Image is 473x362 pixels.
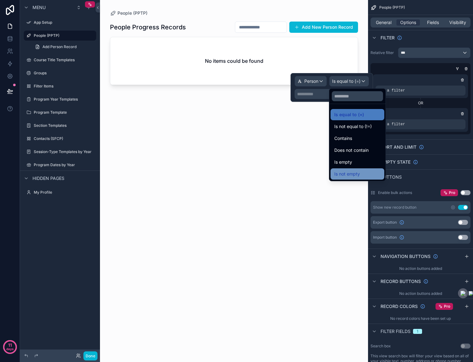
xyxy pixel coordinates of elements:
a: People (PPTP) [24,31,96,41]
a: App Setup [24,17,96,27]
a: Filter Items [24,81,96,91]
div: No record colors have been set up [368,314,473,324]
span: Options [400,19,416,26]
a: Section Templates [24,121,96,131]
label: My Profile [34,190,95,195]
label: Program Year Templates [34,97,95,102]
div: No action buttons added [368,264,473,274]
a: Groups [24,68,96,78]
span: Add a filter [378,122,405,127]
span: Contains [334,135,352,142]
a: Session-Type Templates by Year [24,147,96,157]
span: Filter [381,35,395,41]
label: Filter Items [34,84,95,89]
span: Record colors [381,303,418,310]
span: Navigation buttons [381,253,431,260]
span: Export button [373,220,397,225]
span: Pro [449,190,455,195]
div: 1 [417,329,418,334]
a: Contacts (SFCP) [24,134,96,144]
label: Course Title Templates [34,57,95,62]
span: Is equal to (=) [334,111,364,118]
label: Contacts (SFCP) [34,136,95,141]
label: Program Dates by Year [34,162,95,167]
label: Enable bulk actions [378,190,412,195]
a: Course Title Templates [24,55,96,65]
p: days [6,345,14,353]
div: Show new record button [373,205,416,210]
label: Session-Type Templates by Year [34,149,95,154]
label: Search box [371,344,391,349]
label: Relative filter [371,50,396,55]
label: Program Template [34,110,95,115]
span: Visibility [449,19,466,26]
div: OR [373,101,468,106]
label: Section Templates [34,123,95,128]
label: Groups [34,71,95,76]
span: Fields [427,19,439,26]
p: 11 [8,342,12,348]
span: Sort And Limit [381,144,416,150]
span: Import button [373,235,397,240]
span: Is empty [334,158,352,166]
span: Record buttons [381,278,421,285]
span: Buttons [381,174,402,180]
span: People (PPTP) [379,5,405,10]
button: Done [83,351,97,360]
a: Add Person Record [31,42,96,52]
a: My Profile [24,187,96,197]
span: Filter fields [381,328,411,335]
span: Add Person Record [42,44,77,49]
span: Hidden pages [32,175,64,181]
span: Is not equal to (!=) [334,123,372,130]
span: Empty state [381,159,411,165]
span: Add a filter [378,88,405,93]
a: Program Dates by Year [24,160,96,170]
div: No action buttons added [368,289,473,299]
span: Is not empty [334,170,360,178]
span: Menu [32,4,46,11]
a: Program Year Templates [24,94,96,104]
label: App Setup [34,20,95,25]
span: Pro [444,304,450,309]
span: Does not contain [334,146,369,154]
span: General [376,19,391,26]
label: People (PPTP) [34,33,92,38]
a: Program Template [24,107,96,117]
